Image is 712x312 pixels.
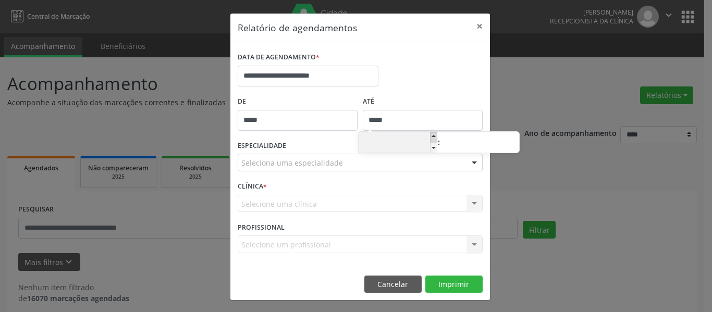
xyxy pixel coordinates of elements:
[363,94,483,110] label: ATÉ
[238,49,320,66] label: DATA DE AGENDAMENTO
[241,157,343,168] span: Seleciona uma especialidade
[364,276,422,293] button: Cancelar
[238,94,358,110] label: De
[359,133,437,154] input: Hour
[238,179,267,195] label: CLÍNICA
[238,138,286,154] label: ESPECIALIDADE
[238,219,285,235] label: PROFISSIONAL
[437,132,440,153] span: :
[440,133,519,154] input: Minute
[469,14,490,39] button: Close
[425,276,483,293] button: Imprimir
[238,21,357,34] h5: Relatório de agendamentos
